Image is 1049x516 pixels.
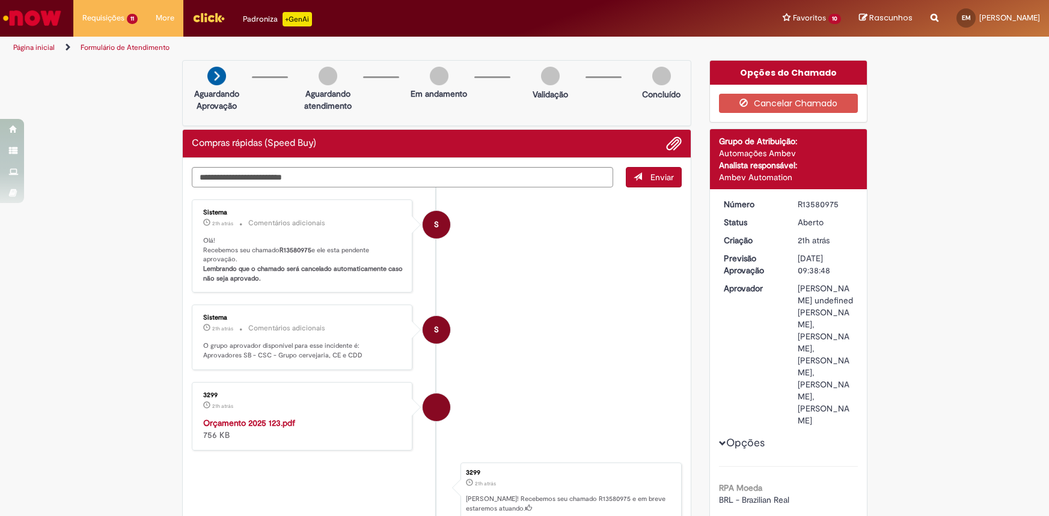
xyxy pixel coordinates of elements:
[188,88,246,112] p: Aguardando Aprovação
[423,393,450,421] div: 3299
[411,88,467,100] p: Em andamento
[248,323,325,333] small: Comentários adicionais
[650,172,674,183] span: Enviar
[541,67,560,85] img: img-circle-grey.png
[869,12,913,23] span: Rascunhos
[248,218,325,228] small: Comentários adicionais
[243,12,312,26] div: Padroniza
[1,6,63,30] img: ServiceNow
[203,417,295,428] a: Orçamento 2025 123.pdf
[127,14,138,24] span: 11
[828,14,841,24] span: 10
[666,136,682,151] button: Adicionar anexos
[434,210,439,239] span: S
[798,216,854,228] div: Aberto
[192,138,316,149] h2: Compras rápidas (Speed Buy) Histórico de tíquete
[212,402,233,410] span: 21h atrás
[798,252,854,276] div: [DATE] 09:38:48
[283,12,312,26] p: +GenAi
[652,67,671,85] img: img-circle-grey.png
[798,235,830,246] span: 21h atrás
[719,147,858,159] div: Automações Ambev
[793,12,826,24] span: Favoritos
[212,325,233,332] span: 21h atrás
[423,316,450,344] div: System
[212,325,233,332] time: 30/09/2025 11:38:58
[203,264,405,283] b: Lembrando que o chamado será cancelado automaticamente caso não seja aprovado.
[719,494,789,505] span: BRL - Brazilian Real
[642,88,680,100] p: Concluído
[719,482,762,493] b: RPA Moeda
[719,159,858,171] div: Analista responsável:
[715,198,789,210] dt: Número
[798,198,854,210] div: R13580975
[798,235,830,246] time: 30/09/2025 11:38:48
[466,494,675,513] p: [PERSON_NAME]! Recebemos seu chamado R13580975 e em breve estaremos atuando.
[192,167,614,187] textarea: Digite sua mensagem aqui...
[434,315,439,344] span: S
[81,43,170,52] a: Formulário de Atendimento
[212,220,233,227] time: 30/09/2025 11:39:00
[82,12,124,24] span: Requisições
[207,67,226,85] img: arrow-next.png
[798,282,854,426] div: [PERSON_NAME] undefined [PERSON_NAME], [PERSON_NAME], [PERSON_NAME], [PERSON_NAME], [PERSON_NAME]
[299,88,357,112] p: Aguardando atendimento
[962,14,971,22] span: EM
[203,236,403,284] p: Olá! Recebemos seu chamado e ele esta pendente aprovação.
[423,211,450,238] div: System
[719,94,858,113] button: Cancelar Chamado
[859,13,913,24] a: Rascunhos
[156,12,174,24] span: More
[192,8,225,26] img: click_logo_yellow_360x200.png
[626,167,682,187] button: Enviar
[280,246,311,255] b: R13580975
[203,392,403,399] div: 3299
[212,402,233,410] time: 30/09/2025 11:38:46
[710,61,867,85] div: Opções do Chamado
[798,234,854,246] div: 30/09/2025 11:38:48
[715,216,789,228] dt: Status
[9,37,690,59] ul: Trilhas de página
[715,234,789,246] dt: Criação
[466,469,675,476] div: 3299
[533,88,568,100] p: Validação
[203,209,403,216] div: Sistema
[430,67,448,85] img: img-circle-grey.png
[719,135,858,147] div: Grupo de Atribuição:
[715,282,789,294] dt: Aprovador
[715,252,789,276] dt: Previsão Aprovação
[203,417,403,441] div: 756 KB
[979,13,1040,23] span: [PERSON_NAME]
[203,314,403,321] div: Sistema
[719,171,858,183] div: Ambev Automation
[203,341,403,360] p: O grupo aprovador disponível para esse incidente é: Aprovadores SB - CSC - Grupo cervejaria, CE e...
[212,220,233,227] span: 21h atrás
[475,480,496,487] time: 30/09/2025 11:38:48
[319,67,337,85] img: img-circle-grey.png
[13,43,55,52] a: Página inicial
[475,480,496,487] span: 21h atrás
